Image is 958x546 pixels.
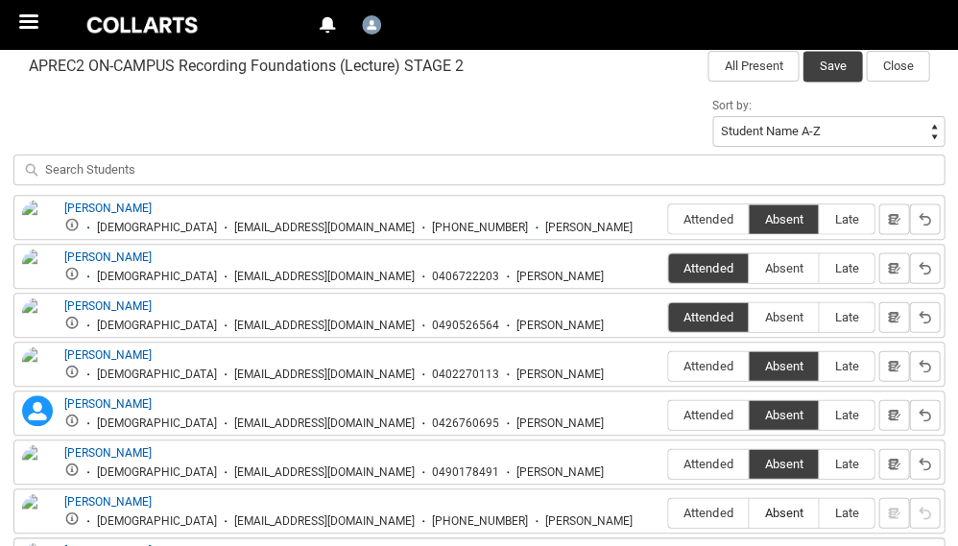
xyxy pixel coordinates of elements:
[64,397,152,411] a: [PERSON_NAME]
[97,416,217,431] div: [DEMOGRAPHIC_DATA]
[878,350,909,381] button: Notes
[909,301,940,332] button: Reset
[749,211,818,226] span: Absent
[909,497,940,528] button: Reset
[234,416,415,431] div: [EMAIL_ADDRESS][DOMAIN_NAME]
[909,448,940,479] button: Reset
[749,407,818,421] span: Absent
[97,319,217,333] div: [DEMOGRAPHIC_DATA]
[749,456,818,470] span: Absent
[362,15,381,35] img: User16617361043711831951
[668,211,748,226] span: Attended
[819,260,874,274] span: Late
[909,350,940,381] button: Reset
[516,368,604,382] div: [PERSON_NAME]
[878,399,909,430] button: Notes
[64,348,152,362] a: [PERSON_NAME]
[64,299,152,313] a: [PERSON_NAME]
[432,319,499,333] div: 0490526564
[668,505,748,519] span: Attended
[819,505,874,519] span: Late
[819,407,874,421] span: Late
[97,514,217,529] div: [DEMOGRAPHIC_DATA]
[878,252,909,283] button: Notes
[712,99,752,112] span: Sort by:
[516,270,604,284] div: [PERSON_NAME]
[668,456,748,470] span: Attended
[432,465,499,480] div: 0490178491
[668,407,748,421] span: Attended
[64,250,152,264] a: [PERSON_NAME]
[234,368,415,382] div: [EMAIL_ADDRESS][DOMAIN_NAME]
[878,203,909,234] button: Notes
[97,368,217,382] div: [DEMOGRAPHIC_DATA]
[64,495,152,509] a: [PERSON_NAME]
[749,309,818,323] span: Absent
[878,301,909,332] button: Notes
[819,456,874,470] span: Late
[668,358,748,372] span: Attended
[234,221,415,235] div: [EMAIL_ADDRESS][DOMAIN_NAME]
[432,221,528,235] div: [PHONE_NUMBER]
[432,270,499,284] div: 0406722203
[819,309,874,323] span: Late
[866,51,929,82] button: Close
[802,51,862,82] button: Save
[22,493,53,535] img: Lewis Barkwith
[516,465,604,480] div: [PERSON_NAME]
[357,8,386,38] button: User Profile User16617361043711831951
[909,252,940,283] button: Reset
[234,319,415,333] div: [EMAIL_ADDRESS][DOMAIN_NAME]
[749,505,818,519] span: Absent
[97,465,217,480] div: [DEMOGRAPHIC_DATA]
[516,416,604,431] div: [PERSON_NAME]
[22,200,53,255] img: Aaron Carey-Long
[22,249,53,291] img: Andrew Cole
[64,202,152,215] a: [PERSON_NAME]
[819,211,874,226] span: Late
[97,221,217,235] div: [DEMOGRAPHIC_DATA]
[432,368,499,382] div: 0402270113
[545,221,633,235] div: [PERSON_NAME]
[668,260,748,274] span: Attended
[13,154,945,185] input: Search Students
[545,514,633,529] div: [PERSON_NAME]
[64,446,152,460] a: [PERSON_NAME]
[668,309,748,323] span: Attended
[707,51,799,82] button: All Present
[22,395,53,426] lightning-icon: Johanna Varney
[909,203,940,234] button: Reset
[432,416,499,431] div: 0426760695
[22,444,53,487] img: Joshua Markum
[234,270,415,284] div: [EMAIL_ADDRESS][DOMAIN_NAME]
[234,465,415,480] div: [EMAIL_ADDRESS][DOMAIN_NAME]
[878,448,909,479] button: Notes
[97,270,217,284] div: [DEMOGRAPHIC_DATA]
[909,399,940,430] button: Reset
[749,260,818,274] span: Absent
[432,514,528,529] div: [PHONE_NUMBER]
[749,358,818,372] span: Absent
[819,358,874,372] span: Late
[22,297,53,340] img: Christopher Stapleton
[22,346,53,389] img: Ethan Smith
[29,57,464,76] span: APREC2 ON-CAMPUS Recording Foundations (Lecture) STAGE 2
[516,319,604,333] div: [PERSON_NAME]
[234,514,415,529] div: [EMAIL_ADDRESS][DOMAIN_NAME]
